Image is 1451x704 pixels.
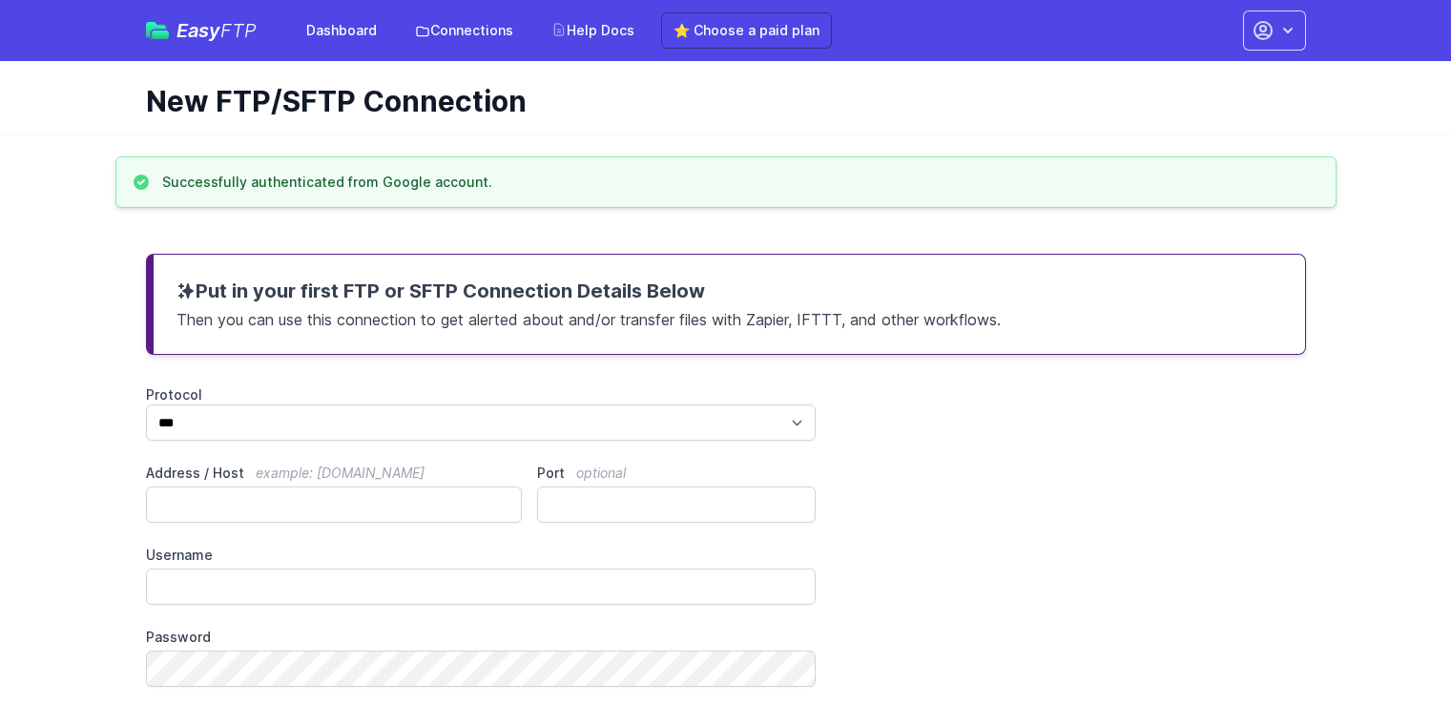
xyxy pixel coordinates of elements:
h3: Successfully authenticated from Google account. [162,173,492,192]
span: example: [DOMAIN_NAME] [256,465,425,481]
a: Dashboard [295,13,388,48]
img: easyftp_logo.png [146,22,169,39]
a: Connections [404,13,525,48]
label: Address / Host [146,464,523,483]
label: Password [146,628,817,647]
p: Then you can use this connection to get alerted about and/or transfer files with Zapier, IFTTT, a... [176,304,1282,331]
span: FTP [220,19,257,42]
span: optional [576,465,626,481]
span: Easy [176,21,257,40]
a: Help Docs [540,13,646,48]
a: ⭐ Choose a paid plan [661,12,832,49]
h1: New FTP/SFTP Connection [146,84,1291,118]
a: EasyFTP [146,21,257,40]
label: Port [537,464,816,483]
label: Protocol [146,385,817,404]
h3: Put in your first FTP or SFTP Connection Details Below [176,278,1282,304]
label: Username [146,546,817,565]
